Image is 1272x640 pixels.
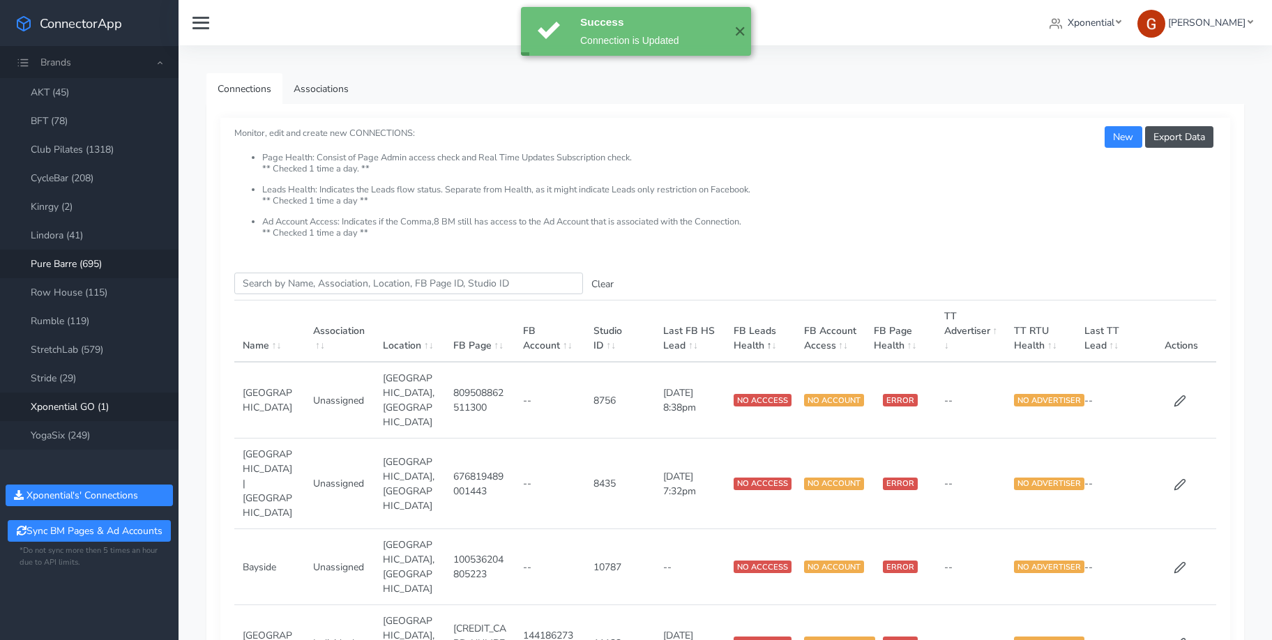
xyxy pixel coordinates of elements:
th: FB Account [515,300,585,363]
td: [GEOGRAPHIC_DATA] | [GEOGRAPHIC_DATA] [234,439,305,529]
a: Xponential [1044,10,1127,36]
th: Location [374,300,445,363]
td: -- [1076,439,1146,529]
td: -- [1076,529,1146,605]
span: ERROR [883,561,918,573]
th: FB Page [445,300,515,363]
td: [GEOGRAPHIC_DATA],[GEOGRAPHIC_DATA] [374,529,445,605]
td: Unassigned [305,529,375,605]
td: -- [936,362,1006,439]
span: NO ACCCESS [734,394,792,406]
th: FB Account Access [796,300,866,363]
td: Bayside [234,529,305,605]
span: ConnectorApp [40,15,122,32]
th: TT Advertiser [936,300,1006,363]
th: Association [305,300,375,363]
th: Studio ID [585,300,656,363]
button: Sync BM Pages & Ad Accounts [8,520,170,542]
span: NO ADVERTISER [1014,394,1084,406]
td: 8756 [585,362,656,439]
span: NO ADVERTISER [1014,561,1084,573]
a: Associations [282,73,360,105]
li: Leads Health: Indicates the Leads flow status. Separate from Health, as it might indicate Leads o... [262,185,1216,217]
button: Export Data [1145,126,1213,148]
li: Page Health: Consist of Page Admin access check and Real Time Updates Subscription check. ** Chec... [262,153,1216,185]
td: [GEOGRAPHIC_DATA],[GEOGRAPHIC_DATA] [374,439,445,529]
li: Ad Account Access: Indicates if the Comma,8 BM still has access to the Ad Account that is associa... [262,217,1216,238]
span: ERROR [883,394,918,406]
span: NO ACCOUNT [804,478,864,490]
td: [GEOGRAPHIC_DATA],[GEOGRAPHIC_DATA] [374,362,445,439]
div: Connection is Updated [580,33,723,48]
div: Success [580,14,723,30]
span: NO ADVERTISER [1014,478,1084,490]
th: FB Leads Health [725,300,796,363]
td: 8435 [585,439,656,529]
span: ERROR [883,478,918,490]
td: -- [515,362,585,439]
td: 809508862511300 [445,362,515,439]
span: NO ACCCESS [734,561,792,573]
span: Xponential [1068,16,1114,29]
span: NO ACCOUNT [804,561,864,573]
span: [PERSON_NAME] [1168,16,1245,29]
span: NO ACCCESS [734,478,792,490]
td: -- [936,529,1006,605]
td: -- [655,529,725,605]
small: Monitor, edit and create new CONNECTIONS: [234,116,1216,238]
a: [PERSON_NAME] [1132,10,1258,36]
th: FB Page Health [865,300,936,363]
button: Clear [583,273,622,295]
a: Connections [206,73,282,105]
td: [DATE] 7:32pm [655,439,725,529]
td: [DATE] 8:38pm [655,362,725,439]
td: [GEOGRAPHIC_DATA] [234,362,305,439]
td: Unassigned [305,439,375,529]
input: enter text you want to search [234,273,583,294]
td: -- [515,439,585,529]
th: Last FB HS Lead [655,300,725,363]
small: *Do not sync more then 5 times an hour due to API limits. [20,545,159,569]
th: TT RTU Health [1006,300,1076,363]
th: Last TT Lead [1076,300,1146,363]
td: -- [1076,362,1146,439]
th: Name [234,300,305,363]
button: New [1105,126,1142,148]
td: 10787 [585,529,656,605]
span: Brands [40,56,71,69]
span: NO ACCOUNT [804,394,864,406]
button: Xponential's' Connections [6,485,173,506]
td: Unassigned [305,362,375,439]
img: Greg Clemmons [1137,10,1165,38]
td: -- [515,529,585,605]
td: 100536204805223 [445,529,515,605]
td: 676819489001443 [445,439,515,529]
th: Actions [1146,300,1216,363]
td: -- [936,439,1006,529]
